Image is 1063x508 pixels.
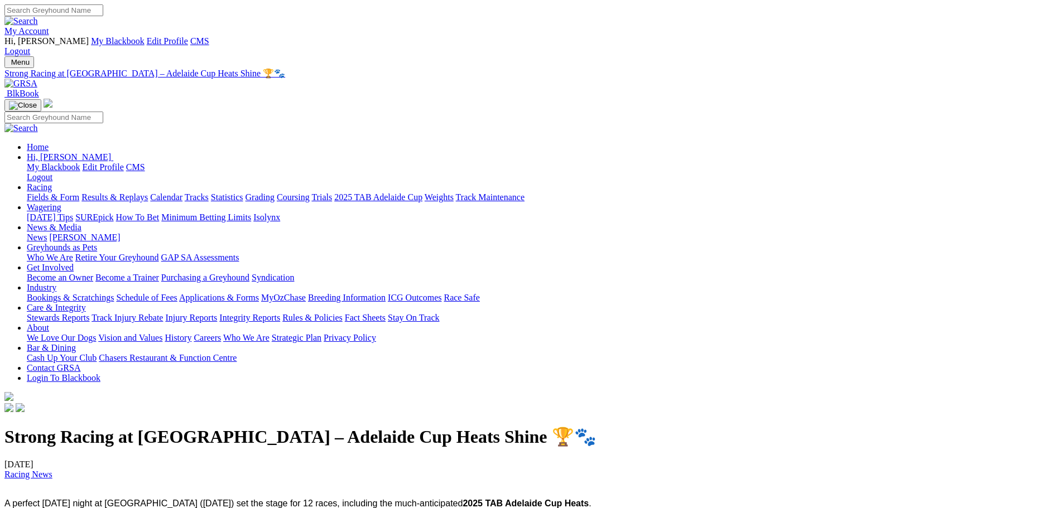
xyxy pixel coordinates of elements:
a: Track Maintenance [456,192,525,202]
a: Trials [311,192,332,202]
a: How To Bet [116,212,160,222]
a: My Blackbook [27,162,80,172]
div: Care & Integrity [27,313,1059,323]
a: Schedule of Fees [116,293,177,302]
a: Stewards Reports [27,313,89,322]
a: Edit Profile [147,36,188,46]
a: Results & Replays [81,192,148,202]
span: 2025 TAB Adelaide Cup Heats [463,499,589,508]
a: Privacy Policy [324,333,376,342]
div: Hi, [PERSON_NAME] [27,162,1059,182]
a: Retire Your Greyhound [75,253,159,262]
a: ICG Outcomes [388,293,441,302]
img: logo-grsa-white.png [44,99,52,108]
a: Cash Up Your Club [27,353,97,362]
span: [DATE] [4,459,52,479]
a: Logout [4,46,30,56]
div: Racing [27,192,1059,202]
span: Hi, [PERSON_NAME] [27,152,111,162]
a: Home [27,142,49,152]
a: News & Media [27,222,81,232]
a: CMS [126,162,145,172]
a: Fact Sheets [345,313,386,322]
a: Become an Owner [27,273,93,282]
a: Edit Profile [83,162,124,172]
a: Breeding Information [308,293,386,302]
span: Hi, [PERSON_NAME] [4,36,89,46]
a: Stay On Track [388,313,439,322]
a: Vision and Values [98,333,162,342]
a: Greyhounds as Pets [27,243,97,252]
a: Strong Racing at [GEOGRAPHIC_DATA] – Adelaide Cup Heats Shine 🏆🐾 [4,68,1059,79]
a: Syndication [252,273,294,282]
div: Industry [27,293,1059,303]
div: Bar & Dining [27,353,1059,363]
img: logo-grsa-white.png [4,392,13,401]
a: Weights [425,192,454,202]
a: GAP SA Assessments [161,253,239,262]
a: Coursing [277,192,310,202]
a: Applications & Forms [179,293,259,302]
a: Calendar [150,192,182,202]
a: Tracks [185,192,209,202]
a: BlkBook [4,89,39,98]
a: History [165,333,191,342]
a: News [27,233,47,242]
div: About [27,333,1059,343]
img: Search [4,16,38,26]
a: Grading [246,192,275,202]
a: About [27,323,49,332]
img: GRSA [4,79,37,89]
span: Menu [11,58,30,66]
input: Search [4,4,103,16]
div: Get Involved [27,273,1059,283]
a: Who We Are [27,253,73,262]
a: CMS [190,36,209,46]
a: Purchasing a Greyhound [161,273,249,282]
a: My Account [4,26,49,36]
img: Close [9,101,37,110]
a: Bar & Dining [27,343,76,352]
a: Injury Reports [165,313,217,322]
a: Contact GRSA [27,363,80,372]
h1: Strong Racing at [GEOGRAPHIC_DATA] – Adelaide Cup Heats Shine 🏆🐾 [4,426,1059,447]
a: Minimum Betting Limits [161,212,251,222]
span: A perfect [DATE] night at [GEOGRAPHIC_DATA] ([DATE]) set the stage for 12 races, including the mu... [4,499,591,508]
input: Search [4,112,103,123]
a: Industry [27,283,56,292]
a: My Blackbook [91,36,145,46]
a: 2025 TAB Adelaide Cup [334,192,422,202]
a: Careers [194,333,221,342]
img: facebook.svg [4,403,13,412]
a: Become a Trainer [95,273,159,282]
a: Care & Integrity [27,303,86,312]
a: Race Safe [444,293,479,302]
a: Wagering [27,202,61,212]
a: [PERSON_NAME] [49,233,120,242]
a: Rules & Policies [282,313,343,322]
a: Get Involved [27,263,74,272]
a: Logout [27,172,52,182]
a: Track Injury Rebate [92,313,163,322]
a: Fields & Form [27,192,79,202]
button: Toggle navigation [4,56,34,68]
span: BlkBook [7,89,39,98]
a: Who We Are [223,333,270,342]
a: [DATE] Tips [27,212,73,222]
img: twitter.svg [16,403,25,412]
a: Hi, [PERSON_NAME] [27,152,113,162]
a: MyOzChase [261,293,306,302]
button: Toggle navigation [4,99,41,112]
div: News & Media [27,233,1059,243]
a: Isolynx [253,212,280,222]
a: SUREpick [75,212,113,222]
div: Greyhounds as Pets [27,253,1059,263]
a: Login To Blackbook [27,373,100,383]
a: Integrity Reports [219,313,280,322]
a: Statistics [211,192,243,202]
a: Chasers Restaurant & Function Centre [99,353,237,362]
a: Bookings & Scratchings [27,293,114,302]
a: Racing [27,182,52,192]
img: Search [4,123,38,133]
